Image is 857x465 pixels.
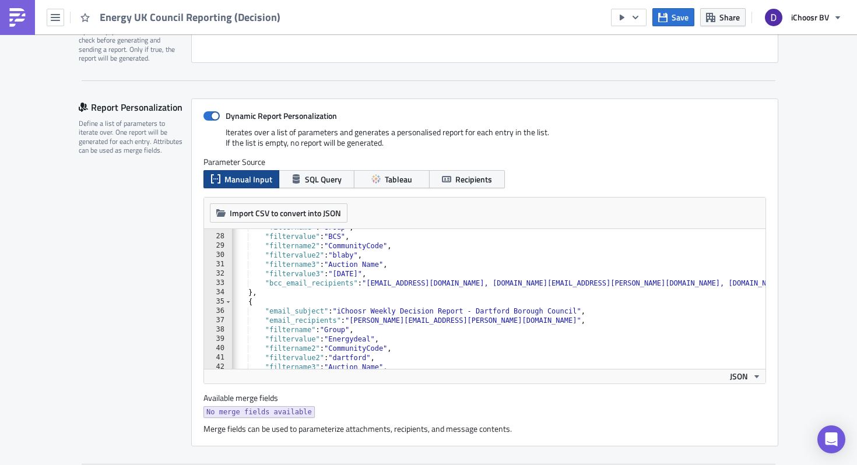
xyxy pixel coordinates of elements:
[204,316,232,325] div: 37
[5,29,557,38] p: 1. Your acceptance overview and headline figures (.pdf)
[455,173,492,185] span: Recipients
[203,393,291,403] label: Available merge fields
[719,11,740,23] span: Share
[204,232,232,241] div: 28
[203,170,279,188] button: Manual Input
[203,406,315,418] a: No merge fields available
[817,425,845,453] div: Open Intercom Messenger
[652,8,694,26] button: Save
[730,370,748,382] span: JSON
[758,5,848,30] button: iChoosr BV
[791,11,829,23] span: iChoosr BV
[204,260,232,269] div: 31
[204,307,232,316] div: 36
[279,170,354,188] button: SQL Query
[210,203,347,223] button: Import CSV to convert into JSON
[204,334,232,344] div: 39
[79,119,184,155] div: Define a list of parameters to iterate over. One report will be generated for each entry. Attribu...
[203,157,766,167] label: Parameter Source
[79,27,184,63] div: Optionally, perform a condition check before generating and sending a report. Only if true, the r...
[5,5,557,13] p: Hi,
[224,173,272,185] span: Manual Input
[204,269,232,279] div: 32
[204,288,232,297] div: 34
[204,251,232,260] div: 30
[100,10,282,24] span: Energy UK Council Reporting (Decision)
[5,5,557,172] body: Rich Text Area. Press ALT-0 for help.
[204,362,232,372] div: 42
[5,54,557,62] p: If you have any questions please contact your iChoosr Relationship Manager.
[385,173,412,185] span: Tableau
[5,17,557,26] p: Please see attached for your weekly collective switching update. This email contains the followin...
[354,170,430,188] button: Tableau
[204,279,232,288] div: 33
[204,325,232,334] div: 38
[204,353,232,362] div: 41
[206,406,312,418] span: No merge fields available
[5,41,557,50] p: 2. Headline figures for your council(s), your daily figures, and your registrations per postcode ...
[204,241,232,251] div: 29
[672,11,689,23] span: Save
[726,369,765,383] button: JSON
[203,424,766,434] div: Merge fields can be used to parameterize attachments, recipients, and message contents.
[8,8,27,27] img: PushMetrics
[764,8,784,27] img: Avatar
[5,103,557,111] p: The Data Analysis Team
[203,127,766,157] div: Iterates over a list of parameters and generates a personalised report for each entry in the list...
[79,98,191,116] div: Report Personalization
[226,110,337,122] strong: Dynamic Report Personalization
[5,78,557,87] p: Best wishes,
[230,207,341,219] span: Import CSV to convert into JSON
[305,173,342,185] span: SQL Query
[204,297,232,307] div: 35
[204,344,232,353] div: 40
[700,8,746,26] button: Share
[429,170,505,188] button: Recipients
